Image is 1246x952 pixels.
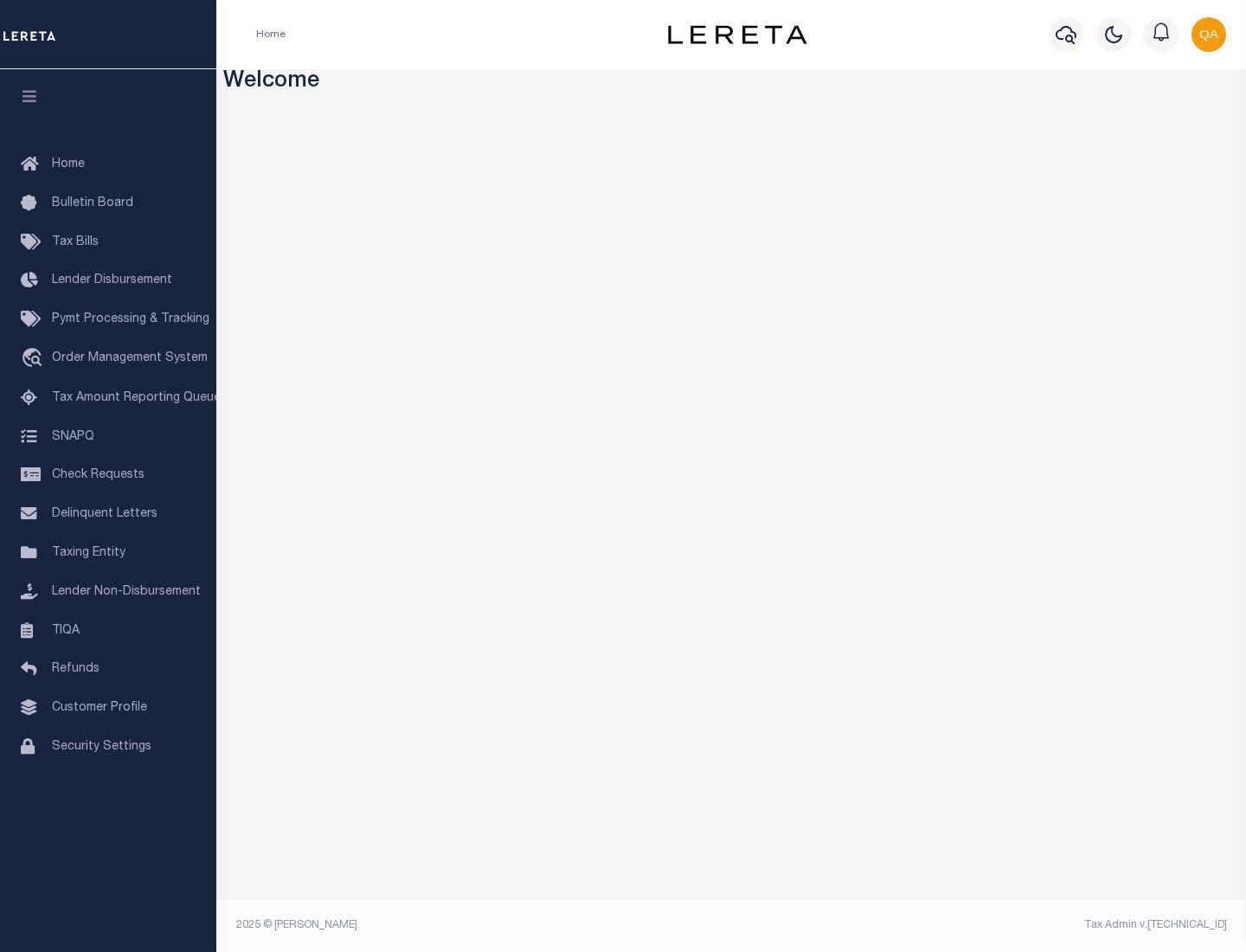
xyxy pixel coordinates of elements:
li: Home [256,27,286,42]
span: Security Settings [52,741,151,753]
i: travel_explore [21,348,48,370]
h3: Welcome [223,69,1240,96]
img: logo-dark.svg [668,25,806,44]
span: Home [52,158,85,170]
span: Tax Bills [52,236,99,248]
span: SNAPQ [52,430,94,442]
span: Order Management System [52,352,208,364]
span: TIQA [52,624,80,636]
span: Customer Profile [52,702,147,714]
span: Refunds [52,663,100,675]
span: Check Requests [52,469,145,481]
span: Taxing Entity [52,547,125,559]
div: Tax Admin v.[TECHNICAL_ID] [744,917,1227,933]
span: Delinquent Letters [52,508,157,520]
div: 2025 © [PERSON_NAME]. [223,917,732,933]
span: Tax Amount Reporting Queue [52,392,221,404]
span: Lender Disbursement [52,274,172,286]
span: Pymt Processing & Tracking [52,313,209,325]
span: Lender Non-Disbursement [52,586,201,598]
span: Bulletin Board [52,197,133,209]
img: svg+xml;base64,PHN2ZyB4bWxucz0iaHR0cDovL3d3dy53My5vcmcvMjAwMC9zdmciIHBvaW50ZXItZXZlbnRzPSJub25lIi... [1191,17,1226,52]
